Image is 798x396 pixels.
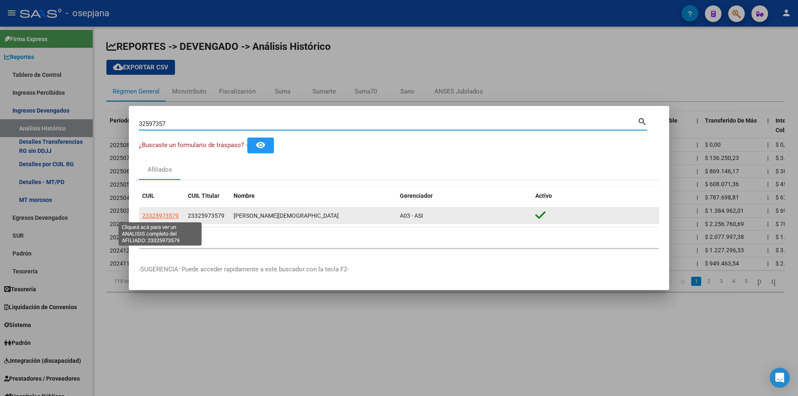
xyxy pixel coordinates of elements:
span: Activo [535,192,552,199]
datatable-header-cell: Nombre [230,187,397,205]
p: -SUGERENCIA: Puede acceder rapidamente a este buscador con la tecla F2- [139,265,659,274]
datatable-header-cell: CUIL Titular [185,187,230,205]
div: Afiliados [148,165,172,175]
datatable-header-cell: Activo [532,187,659,205]
span: ¿Buscaste un formulario de traspaso? - [139,141,247,149]
span: CUIL Titular [188,192,219,199]
mat-icon: remove_red_eye [256,140,266,150]
div: [PERSON_NAME][DEMOGRAPHIC_DATA] [234,211,393,221]
div: 1 total [139,227,659,248]
span: Nombre [234,192,255,199]
mat-icon: search [638,116,647,126]
span: 23325973579 [188,212,224,219]
span: CUIL [142,192,155,199]
span: Gerenciador [400,192,433,199]
span: 23325973579 [142,212,179,219]
div: Open Intercom Messenger [770,368,790,388]
datatable-header-cell: Gerenciador [397,187,532,205]
span: A03 - ASI [400,212,423,219]
datatable-header-cell: CUIL [139,187,185,205]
